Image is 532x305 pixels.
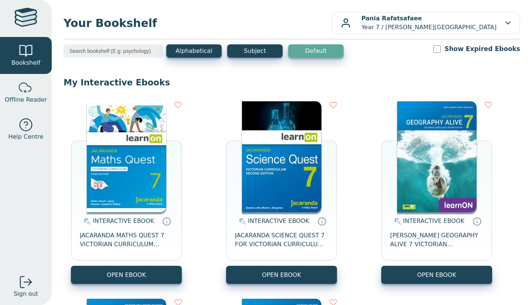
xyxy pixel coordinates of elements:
a: Interactive eBooks are accessed online via the publisher’s portal. They contain interactive resou... [317,217,326,226]
span: Offline Reader [5,95,47,104]
button: Pania RafatsafaeeYear 7 / [PERSON_NAME][GEOGRAPHIC_DATA] [331,12,520,34]
span: JACARANDA SCIENCE QUEST 7 FOR VICTORIAN CURRICULUM LEARNON 2E EBOOK [235,231,328,249]
button: Default [288,44,344,58]
span: Sign out [14,289,38,298]
img: interactive.svg [82,217,91,226]
p: Year 7 / [PERSON_NAME][GEOGRAPHIC_DATA] [361,14,497,32]
span: INTERACTIVE EBOOK [248,217,309,224]
img: 329c5ec2-5188-ea11-a992-0272d098c78b.jpg [242,101,321,212]
span: Help Centre [8,132,43,141]
a: Interactive eBooks are accessed online via the publisher’s portal. They contain interactive resou... [162,217,171,226]
span: Your Bookshelf [64,15,331,31]
span: Bookshelf [11,58,40,67]
img: cc9fd0c4-7e91-e911-a97e-0272d098c78b.jpg [397,101,477,212]
a: Interactive eBooks are accessed online via the publisher’s portal. They contain interactive resou... [473,217,481,226]
button: OPEN EBOOK [226,266,337,284]
img: interactive.svg [392,217,401,226]
button: OPEN EBOOK [71,266,182,284]
button: OPEN EBOOK [381,266,492,284]
span: INTERACTIVE EBOOK [403,217,464,224]
img: b87b3e28-4171-4aeb-a345-7fa4fe4e6e25.jpg [87,101,166,212]
span: [PERSON_NAME] GEOGRAPHY ALIVE 7 VICTORIAN CURRICULUM LEARNON EBOOK 2E [390,231,483,249]
p: My Interactive Ebooks [64,77,520,88]
span: INTERACTIVE EBOOK [93,217,154,224]
span: JACARANDA MATHS QUEST 7 VICTORIAN CURRICULUM LEARNON EBOOK 3E [80,231,173,249]
button: Subject [227,44,283,58]
img: interactive.svg [237,217,246,226]
button: Alphabetical [166,44,222,58]
input: Search bookshelf (E.g: psychology) [64,44,163,58]
b: Pania Rafatsafaee [361,15,422,22]
label: Show Expired Ebooks [444,44,520,54]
